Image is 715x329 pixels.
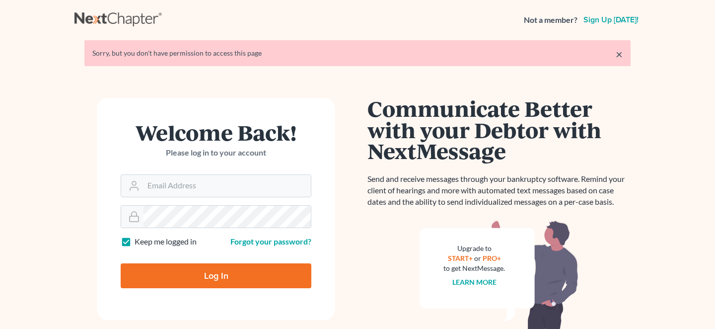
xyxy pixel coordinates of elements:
input: Log In [121,263,311,288]
h1: Welcome Back! [121,122,311,143]
div: Upgrade to [443,244,505,253]
span: or [474,254,481,262]
strong: Not a member? [524,14,577,26]
a: PRO+ [483,254,501,262]
p: Send and receive messages through your bankruptcy software. Remind your client of hearings and mo... [367,173,631,208]
input: Email Address [143,175,311,197]
a: Forgot your password? [230,237,311,246]
a: Learn more [452,278,497,286]
a: START+ [448,254,473,262]
div: to get NextMessage. [443,263,505,273]
a: × [616,48,623,60]
a: Sign up [DATE]! [581,16,641,24]
h1: Communicate Better with your Debtor with NextMessage [367,98,631,162]
div: Sorry, but you don't have permission to access this page [92,48,623,58]
p: Please log in to your account [121,147,311,159]
label: Keep me logged in [135,236,197,247]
